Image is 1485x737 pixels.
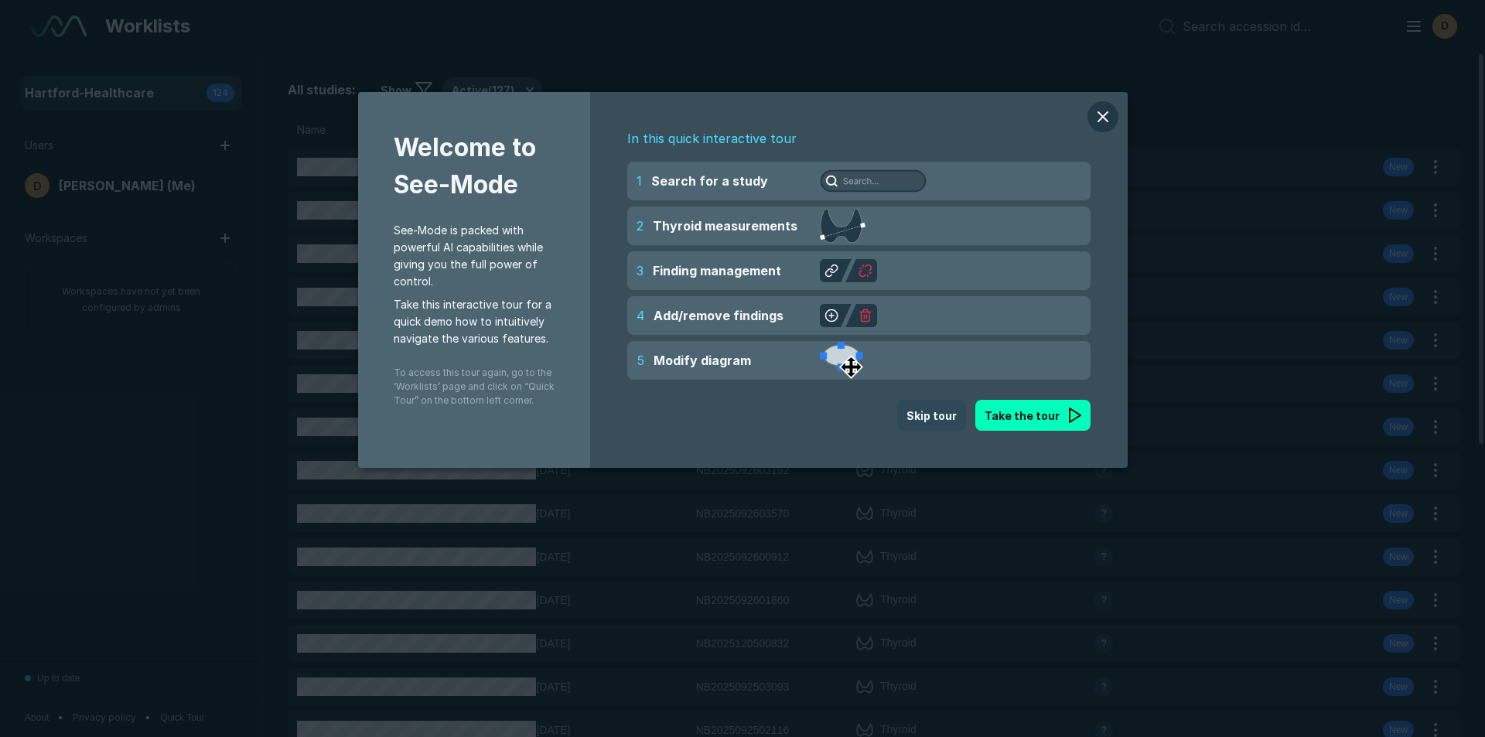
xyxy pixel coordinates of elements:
[394,129,555,222] span: Welcome to See-Mode
[627,129,1091,152] span: In this quick interactive tour
[654,351,751,370] span: Modify diagram
[820,169,927,193] img: Search for a study
[820,209,865,243] img: Thyroid measurements
[637,306,644,325] span: 4
[653,261,781,280] span: Finding management
[653,217,797,235] span: Thyroid measurements
[637,217,643,235] span: 2
[820,342,863,379] img: Modify diagram
[820,259,877,282] img: Finding management
[637,172,642,190] span: 1
[394,222,555,290] span: See-Mode is packed with powerful AI capabilities while giving you the full power of control.
[358,92,1128,468] div: modal
[975,400,1091,431] button: Take the tour
[654,306,783,325] span: Add/remove findings
[820,304,877,327] img: Add/remove findings
[637,351,644,370] span: 5
[394,353,555,408] span: To access this tour again, go to the ‘Worklists’ page and click on “Quick Tour” on the bottom lef...
[394,296,555,347] span: Take this interactive tour for a quick demo how to intuitively navigate the various features.
[651,172,768,190] span: Search for a study
[897,400,966,431] button: Skip tour
[637,261,643,280] span: 3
